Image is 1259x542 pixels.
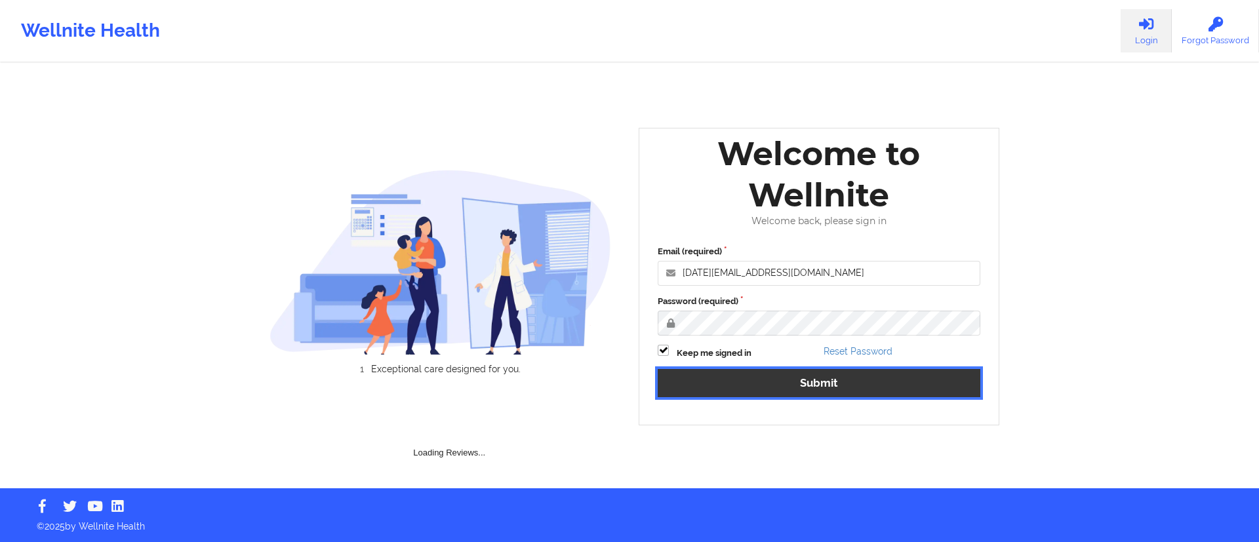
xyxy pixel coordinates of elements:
[824,346,892,357] a: Reset Password
[270,169,612,355] img: wellnite-auth-hero_200.c722682e.png
[270,397,630,459] div: Loading Reviews...
[658,245,980,258] label: Email (required)
[649,216,989,227] div: Welcome back, please sign in
[28,511,1231,533] p: © 2025 by Wellnite Health
[1172,9,1259,52] a: Forgot Password
[658,261,980,286] input: Email address
[649,133,989,216] div: Welcome to Wellnite
[677,347,751,360] label: Keep me signed in
[658,295,980,308] label: Password (required)
[1121,9,1172,52] a: Login
[658,369,980,397] button: Submit
[281,364,611,374] li: Exceptional care designed for you.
